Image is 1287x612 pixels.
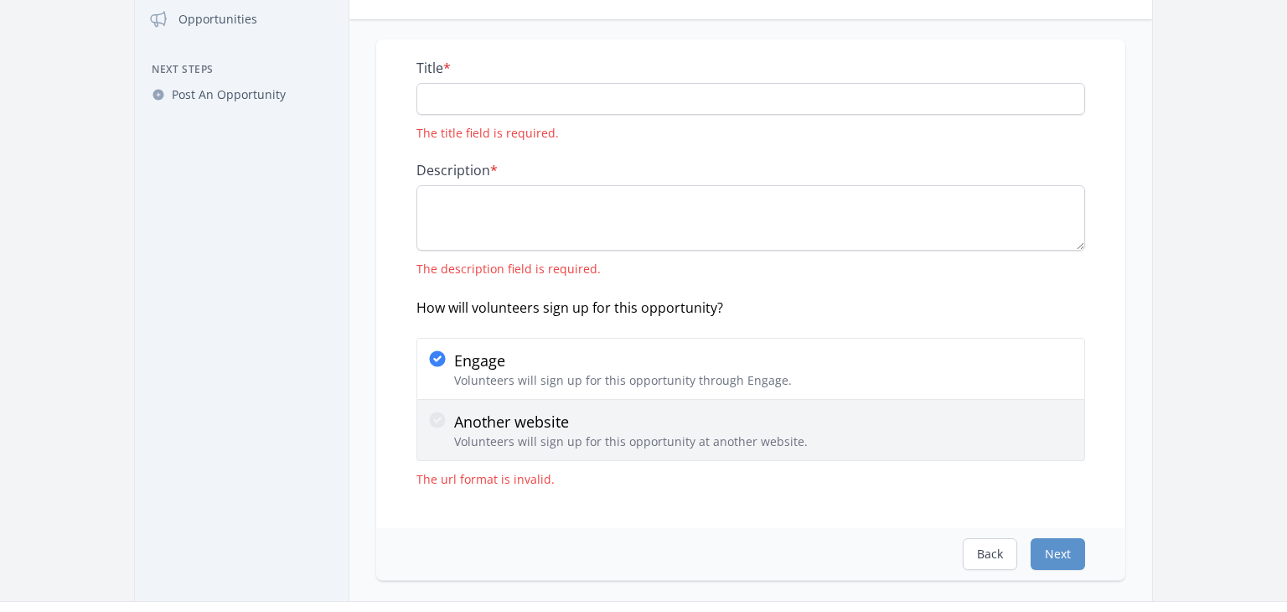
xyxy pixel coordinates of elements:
label: Title [416,60,1085,76]
a: Opportunities [142,3,342,36]
p: Volunteers will sign up for this opportunity at another website. [454,433,808,450]
div: How will volunteers sign up for this opportunity? [416,298,1085,318]
span: Post An Opportunity [172,86,286,103]
button: Back [963,538,1017,570]
button: Next [1031,538,1085,570]
p: Engage [454,349,792,372]
h3: Next Steps [142,63,342,76]
p: Another website [454,410,808,433]
div: The title field is required. [416,125,1085,142]
a: Post An Opportunity [142,80,342,110]
div: The url format is invalid. [416,471,1085,488]
div: The description field is required. [416,261,1085,277]
label: Description [416,162,1085,179]
p: Volunteers will sign up for this opportunity through Engage. [454,372,792,389]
